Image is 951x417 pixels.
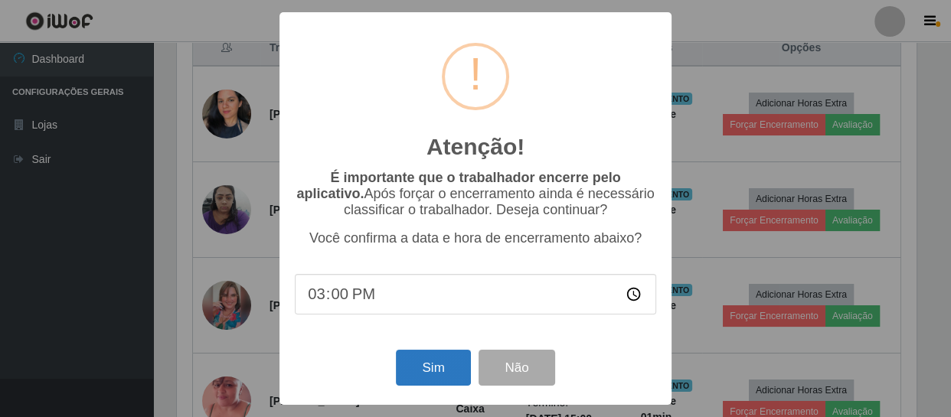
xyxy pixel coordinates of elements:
button: Não [479,350,554,386]
h2: Atenção! [426,133,525,161]
button: Sim [396,350,470,386]
p: Após forçar o encerramento ainda é necessário classificar o trabalhador. Deseja continuar? [295,170,656,218]
p: Você confirma a data e hora de encerramento abaixo? [295,230,656,246]
b: É importante que o trabalhador encerre pelo aplicativo. [296,170,620,201]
